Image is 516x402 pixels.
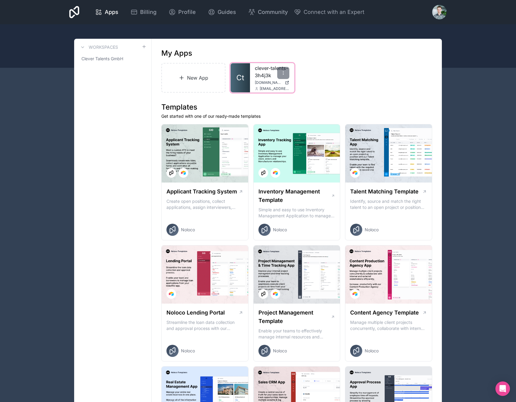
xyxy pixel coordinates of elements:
span: Profile [178,8,196,16]
h1: Project Management Template [258,308,331,325]
h1: Talent Matching Template [350,187,419,196]
a: [DOMAIN_NAME] [255,80,289,85]
span: Noloco [181,348,195,354]
img: Airtable Logo [273,292,278,296]
a: New App [161,63,225,93]
p: Get started with one of our ready-made templates [161,113,432,119]
h1: Inventory Management Template [258,187,331,204]
a: Clever Talents GmbH [79,53,146,64]
a: Ct [231,63,250,92]
span: Community [258,8,288,16]
p: Manage multiple client projects concurrently, collaborate with internal and external stakeholders... [350,319,427,331]
p: Create open positions, collect applications, assign interviewers, centralise candidate feedback a... [166,198,243,210]
span: Guides [218,8,236,16]
a: Apps [90,5,123,19]
span: [DOMAIN_NAME] [255,80,282,85]
h1: My Apps [161,48,192,58]
button: Connect with an Expert [294,8,364,16]
a: Profile [164,5,201,19]
h1: Applicant Tracking System [166,187,237,196]
span: Clever Talents GmbH [81,56,123,62]
h1: Content Agency Template [350,308,419,317]
h1: Noloco Lending Portal [166,308,225,317]
span: Noloco [181,227,195,233]
p: Enable your teams to effectively manage internal resources and execute client projects on time. [258,328,335,340]
img: Airtable Logo [181,170,186,175]
img: Airtable Logo [353,292,357,296]
img: Airtable Logo [353,170,357,175]
span: Connect with an Expert [304,8,364,16]
span: [EMAIL_ADDRESS][DOMAIN_NAME] [260,86,289,91]
a: Guides [203,5,241,19]
a: Community [243,5,293,19]
span: Ct [236,73,244,83]
span: Noloco [365,348,379,354]
p: Streamline the loan data collection and approval process with our Lending Portal template. [166,319,243,331]
span: Noloco [273,348,287,354]
a: clever-talents-3h4j3k [255,64,289,79]
span: Noloco [273,227,287,233]
img: Airtable Logo [169,292,174,296]
span: Noloco [365,227,379,233]
img: Airtable Logo [273,170,278,175]
p: Simple and easy to use Inventory Management Application to manage your stock, orders and Manufact... [258,207,335,219]
h1: Templates [161,102,432,112]
a: Billing [126,5,161,19]
h3: Workspaces [89,44,118,50]
div: Open Intercom Messenger [495,381,510,396]
p: Identify, source and match the right talent to an open project or position with our Talent Matchi... [350,198,427,210]
span: Apps [105,8,118,16]
span: Billing [140,8,156,16]
a: Workspaces [79,44,118,51]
